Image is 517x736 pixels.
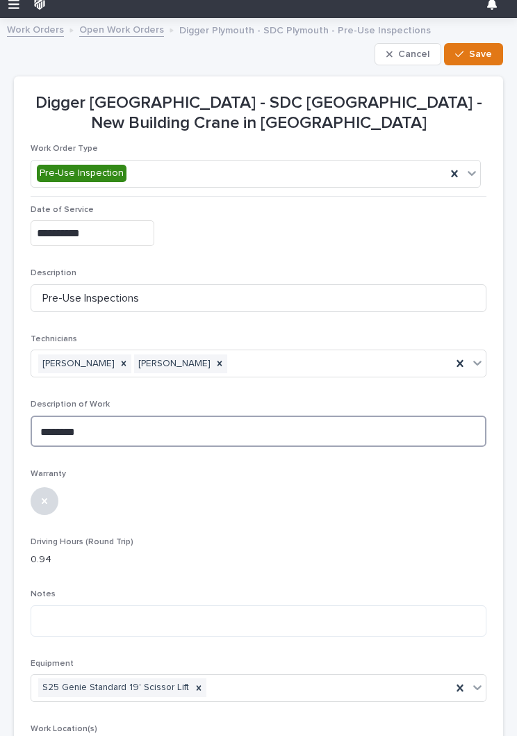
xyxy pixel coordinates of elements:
span: Cancel [398,48,429,60]
span: Save [469,48,492,60]
span: Description of Work [31,400,110,409]
div: S25 Genie Standard 19' Scissor Lift [38,678,191,697]
a: Open Work Orders [79,21,164,37]
p: Digger [GEOGRAPHIC_DATA] - SDC [GEOGRAPHIC_DATA] - New Building Crane in [GEOGRAPHIC_DATA] [31,93,486,133]
div: [PERSON_NAME] [134,354,212,373]
div: Pre-Use Inspection [37,165,126,182]
span: Notes [31,590,56,598]
p: 0.94 [31,553,486,567]
button: Cancel [375,43,441,65]
p: Digger Plymouth - SDC Plymouth - Pre-Use Inspections [179,22,431,37]
button: Save [444,43,503,65]
span: Work Location(s) [31,725,97,733]
span: Driving Hours (Round Trip) [31,538,133,546]
div: [PERSON_NAME] [38,354,116,373]
span: Warranty [31,470,66,478]
span: Technicians [31,335,77,343]
span: Description [31,269,76,277]
span: Date of Service [31,206,94,214]
span: Work Order Type [31,145,98,153]
a: Work Orders [7,21,64,37]
span: Equipment [31,660,74,668]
